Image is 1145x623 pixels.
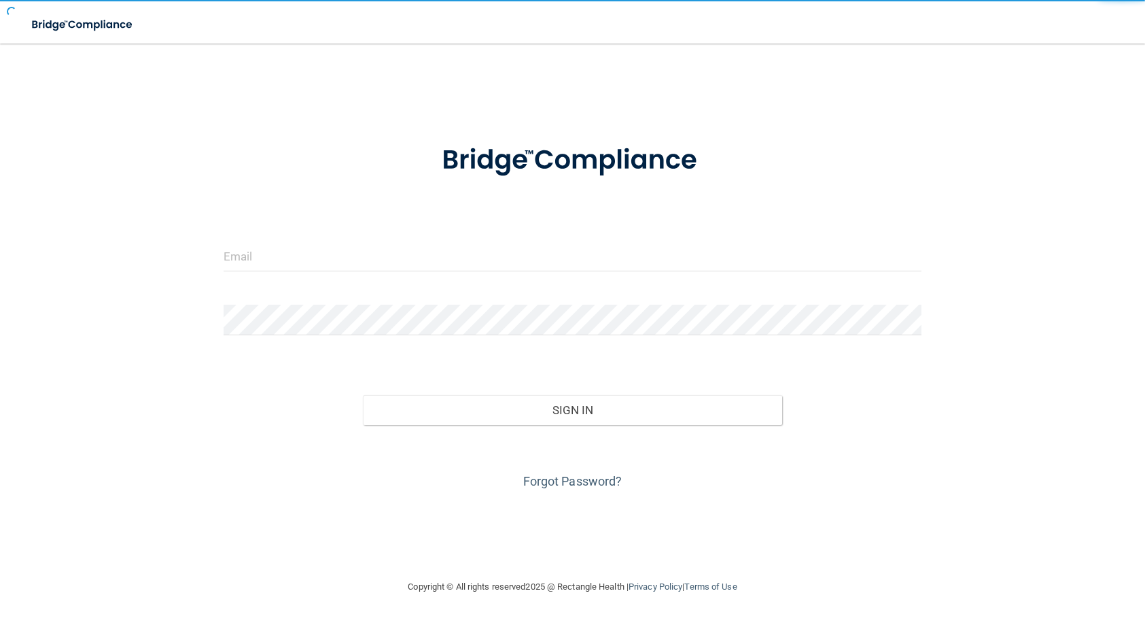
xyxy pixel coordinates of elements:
[363,395,781,425] button: Sign In
[325,565,821,609] div: Copyright © All rights reserved 2025 @ Rectangle Health | |
[20,11,145,39] img: bridge_compliance_login_screen.278c3ca4.svg
[629,582,682,592] a: Privacy Policy
[684,582,737,592] a: Terms of Use
[224,241,921,271] input: Email
[523,474,622,488] a: Forgot Password?
[414,125,730,196] img: bridge_compliance_login_screen.278c3ca4.svg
